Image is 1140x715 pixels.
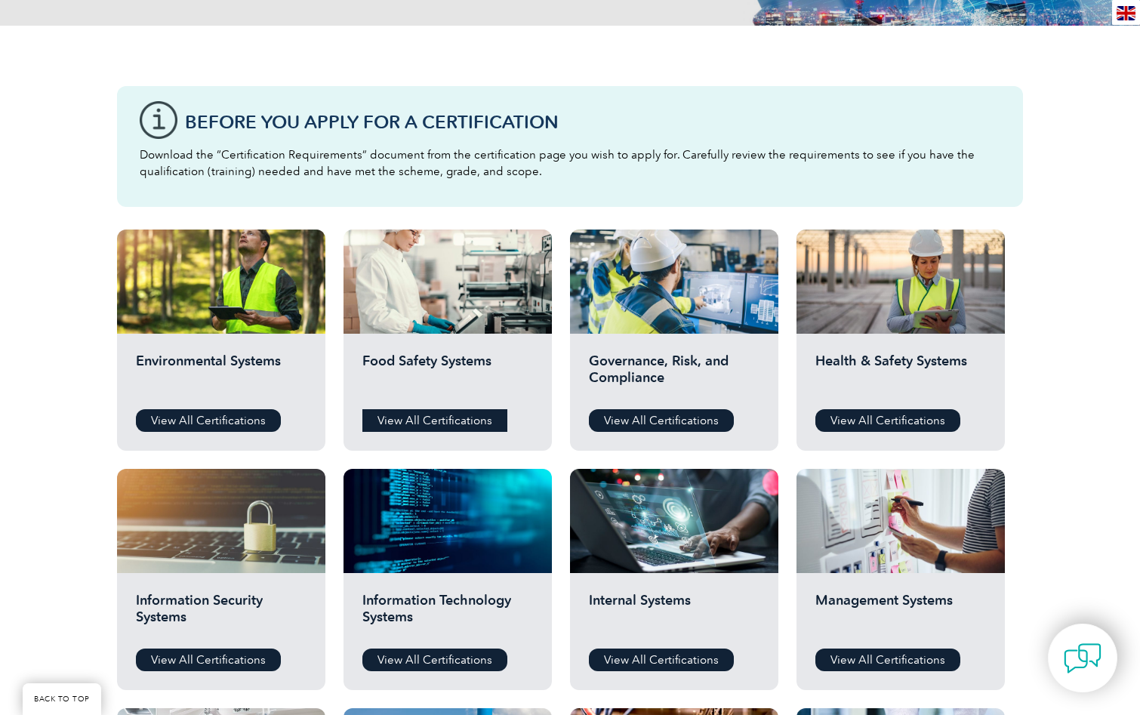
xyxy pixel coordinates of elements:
h2: Information Technology Systems [362,592,533,637]
img: en [1117,6,1135,20]
a: View All Certifications [589,409,734,432]
a: View All Certifications [589,649,734,671]
a: View All Certifications [136,409,281,432]
a: BACK TO TOP [23,683,101,715]
h2: Internal Systems [589,592,759,637]
h2: Information Security Systems [136,592,307,637]
h3: Before You Apply For a Certification [185,112,1000,131]
h2: Governance, Risk, and Compliance [589,353,759,398]
a: View All Certifications [815,649,960,671]
a: View All Certifications [815,409,960,432]
a: View All Certifications [362,409,507,432]
p: Download the “Certification Requirements” document from the certification page you wish to apply ... [140,146,1000,180]
img: contact-chat.png [1064,639,1101,677]
h2: Health & Safety Systems [815,353,986,398]
a: View All Certifications [362,649,507,671]
h2: Management Systems [815,592,986,637]
h2: Food Safety Systems [362,353,533,398]
h2: Environmental Systems [136,353,307,398]
a: View All Certifications [136,649,281,671]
